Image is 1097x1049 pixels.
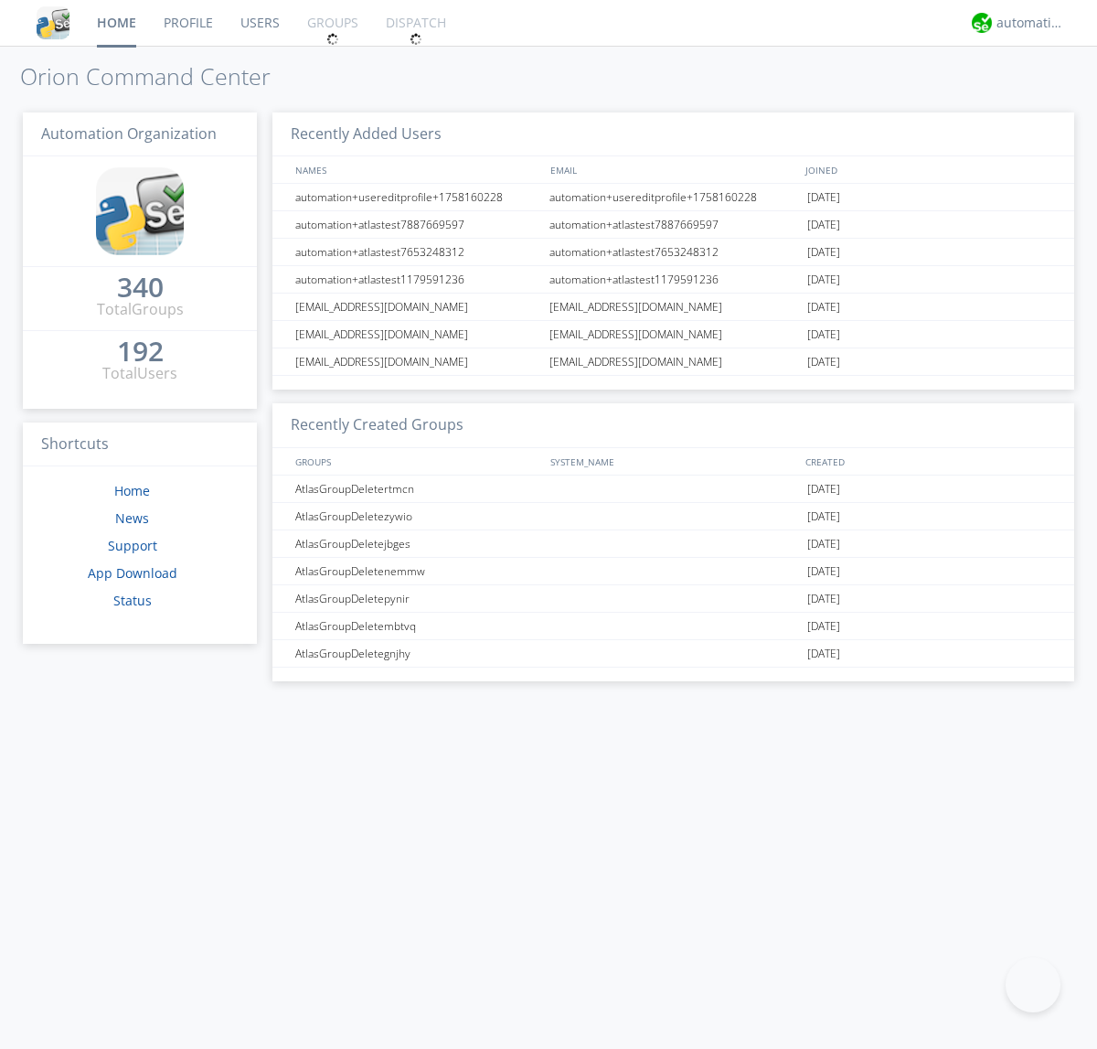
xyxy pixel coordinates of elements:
img: spin.svg [326,33,339,46]
span: [DATE] [807,211,840,239]
span: [DATE] [807,294,840,321]
a: [EMAIL_ADDRESS][DOMAIN_NAME][EMAIL_ADDRESS][DOMAIN_NAME][DATE] [272,348,1074,376]
a: AtlasGroupDeletertmcn[DATE] [272,476,1074,503]
a: AtlasGroupDeletezywio[DATE] [272,503,1074,530]
div: AtlasGroupDeletezywio [291,503,544,530]
a: [EMAIL_ADDRESS][DOMAIN_NAME][EMAIL_ADDRESS][DOMAIN_NAME][DATE] [272,321,1074,348]
a: 192 [117,342,164,363]
div: automation+atlastest1179591236 [291,266,544,293]
div: NAMES [291,156,541,183]
div: [EMAIL_ADDRESS][DOMAIN_NAME] [545,321,803,348]
span: [DATE] [807,184,840,211]
span: [DATE] [807,239,840,266]
div: [EMAIL_ADDRESS][DOMAIN_NAME] [291,321,544,348]
span: [DATE] [807,321,840,348]
h3: Recently Added Users [272,112,1074,157]
a: [EMAIL_ADDRESS][DOMAIN_NAME][EMAIL_ADDRESS][DOMAIN_NAME][DATE] [272,294,1074,321]
div: JOINED [801,156,1057,183]
a: App Download [88,564,177,582]
div: CREATED [801,448,1057,475]
span: [DATE] [807,530,840,558]
a: AtlasGroupDeletenemmw[DATE] [272,558,1074,585]
a: automation+atlastest1179591236automation+atlastest1179591236[DATE] [272,266,1074,294]
div: automation+atlastest7653248312 [545,239,803,265]
div: Total Users [102,363,177,384]
a: News [115,509,149,527]
div: AtlasGroupDeletembtvq [291,613,544,639]
div: automation+atlas [996,14,1065,32]
div: AtlasGroupDeletertmcn [291,476,544,502]
a: AtlasGroupDeletepynir[DATE] [272,585,1074,613]
div: [EMAIL_ADDRESS][DOMAIN_NAME] [545,348,803,375]
div: automation+usereditprofile+1758160228 [545,184,803,210]
a: Home [114,482,150,499]
a: automation+usereditprofile+1758160228automation+usereditprofile+1758160228[DATE] [272,184,1074,211]
a: automation+atlastest7887669597automation+atlastest7887669597[DATE] [272,211,1074,239]
span: [DATE] [807,503,840,530]
img: spin.svg [410,33,422,46]
h3: Recently Created Groups [272,403,1074,448]
div: GROUPS [291,448,541,475]
div: Total Groups [97,299,184,320]
span: [DATE] [807,558,840,585]
div: [EMAIL_ADDRESS][DOMAIN_NAME] [291,348,544,375]
div: EMAIL [546,156,801,183]
div: 340 [117,278,164,296]
a: AtlasGroupDeletembtvq[DATE] [272,613,1074,640]
span: [DATE] [807,585,840,613]
div: AtlasGroupDeletejbges [291,530,544,557]
span: [DATE] [807,640,840,668]
span: [DATE] [807,476,840,503]
div: automation+atlastest7887669597 [291,211,544,238]
span: [DATE] [807,613,840,640]
a: AtlasGroupDeletejbges[DATE] [272,530,1074,558]
div: automation+atlastest1179591236 [545,266,803,293]
iframe: Toggle Customer Support [1006,958,1060,1012]
a: Support [108,537,157,554]
div: automation+usereditprofile+1758160228 [291,184,544,210]
div: AtlasGroupDeletenemmw [291,558,544,584]
img: d2d01cd9b4174d08988066c6d424eccd [972,13,992,33]
h3: Shortcuts [23,423,257,467]
a: automation+atlastest7653248312automation+atlastest7653248312[DATE] [272,239,1074,266]
div: AtlasGroupDeletegnjhy [291,640,544,667]
img: cddb5a64eb264b2086981ab96f4c1ba7 [37,6,69,39]
div: [EMAIL_ADDRESS][DOMAIN_NAME] [291,294,544,320]
img: cddb5a64eb264b2086981ab96f4c1ba7 [96,167,184,255]
div: automation+atlastest7653248312 [291,239,544,265]
span: [DATE] [807,348,840,376]
a: AtlasGroupDeletegnjhy[DATE] [272,640,1074,668]
div: [EMAIL_ADDRESS][DOMAIN_NAME] [545,294,803,320]
div: SYSTEM_NAME [546,448,801,475]
div: automation+atlastest7887669597 [545,211,803,238]
a: Status [113,592,152,609]
div: AtlasGroupDeletepynir [291,585,544,612]
div: 192 [117,342,164,360]
a: 340 [117,278,164,299]
span: [DATE] [807,266,840,294]
span: Automation Organization [41,123,217,144]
